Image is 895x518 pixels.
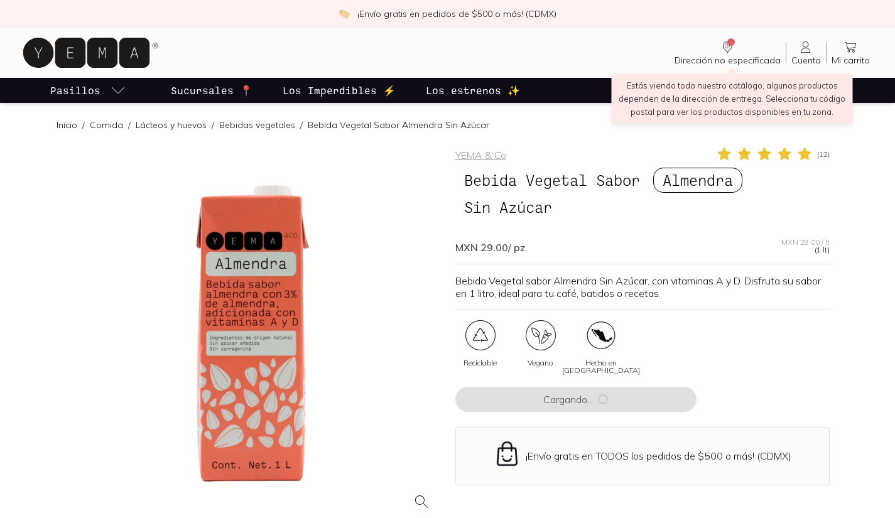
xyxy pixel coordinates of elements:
a: Cuenta [786,40,826,66]
p: ¡Envío gratis en pedidos de $500 o más! (CDMX) [357,8,556,20]
span: Sin Azúcar [455,195,561,219]
span: ( 12 ) [817,151,830,158]
button: Cargando... [455,387,697,412]
span: Hecho en [GEOGRAPHIC_DATA] [562,359,640,374]
a: Los Imperdibles ⚡️ [280,78,398,103]
img: check [339,8,350,19]
span: MXN 29.00 / lt [781,239,830,246]
span: (1 lt) [815,246,830,254]
img: Envío [494,440,521,467]
span: Bebida Vegetal Sabor [455,168,649,192]
span: Mi carrito [832,55,870,66]
span: Vegano [528,359,553,367]
a: Bebidas vegetales [219,119,295,131]
p: Los Imperdibles ⚡️ [283,83,396,98]
small: Estás viendo todo nuestro catálogo, algunos productos dependen de la dirección de entrega. Selecc... [619,80,845,117]
span: / [77,119,90,131]
img: certificate_48a53943-26ef-4015-b3aa-8f4c5fdc4728=fwebp-q70-w96 [465,320,496,350]
span: Reciclable [464,359,497,367]
a: Lácteos y huevos [136,119,207,131]
span: MXN 29.00 / pz [455,241,525,254]
a: Sucursales 📍 [168,78,255,103]
a: Mi carrito [827,40,875,66]
p: Bebida Vegetal Sabor Almendra Sin Azúcar [308,119,489,131]
a: Los estrenos ✨ [423,78,523,103]
a: YEMA & Co [455,149,506,161]
a: Inicio [57,119,77,131]
span: Dirección no especificada [675,55,781,66]
span: / [207,119,219,131]
span: Cuenta [791,55,821,66]
p: ¡Envío gratis en TODOS los pedidos de $500 o más! (CDMX) [526,450,791,462]
span: Almendra [653,168,742,193]
span: / [295,119,308,131]
p: Sucursales 📍 [171,83,252,98]
a: pasillo-todos-link [48,78,128,103]
span: / [123,119,136,131]
p: Pasillos [50,83,100,98]
a: Comida [90,119,123,131]
a: Dirección no especificada [670,40,786,66]
p: Bebida Vegetal sabor Almendra Sin Azúcar, con vitaminas A y D. Disfruta su sabor en 1 litro, idea... [455,274,830,299]
img: certificate_86a4b5dc-104e-40e4-a7f8-89b43527f01f=fwebp-q70-w96 [526,320,556,350]
p: Los estrenos ✨ [426,83,520,98]
img: artboard-3-copy-22x_c9daec04-8bad-4784-930e-66672e948571=fwebp-q70-w96 [586,320,616,350]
